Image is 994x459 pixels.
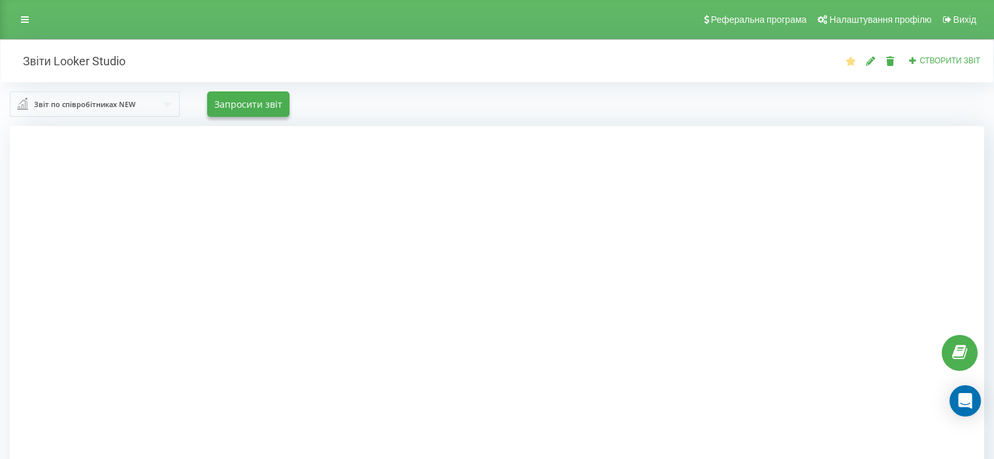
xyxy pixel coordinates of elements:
[845,56,856,65] i: Звіт за замовчуванням. Завжди завантажувати цей звіт першим при відкритті Аналітики.
[950,385,981,417] div: Open Intercom Messenger
[10,54,125,69] h2: Звіти Looker Studio
[829,14,931,25] span: Налаштування профілю
[865,56,876,65] i: Редагувати звіт
[34,97,135,112] div: Звіт по співробітниках NEW
[711,14,807,25] span: Реферальна програма
[885,56,896,65] i: Видалити звіт
[908,56,918,64] i: Створити звіт
[953,14,976,25] span: Вихід
[207,91,290,117] button: Запросити звіт
[904,55,984,67] button: Створити звіт
[919,56,980,65] span: Створити звіт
